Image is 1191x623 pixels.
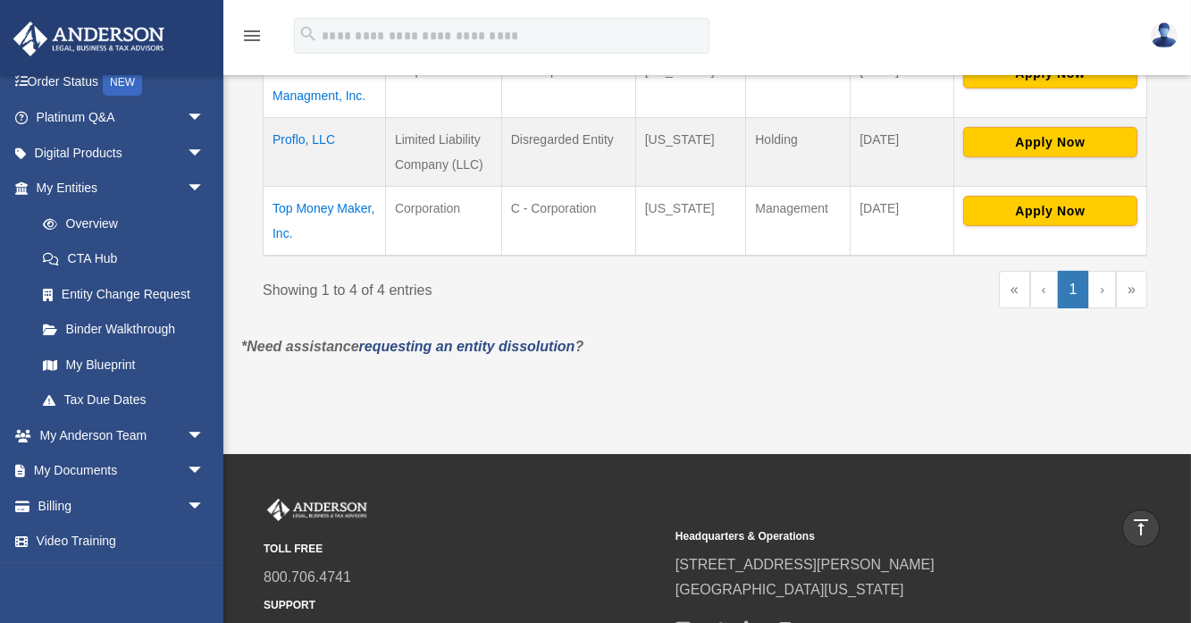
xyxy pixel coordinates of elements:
span: arrow_drop_down [187,135,222,172]
a: Last [1116,271,1147,308]
td: [US_STATE] [635,49,746,118]
img: Anderson Advisors Platinum Portal [264,499,371,522]
a: Order StatusNEW [13,63,231,100]
small: Headquarters & Operations [675,527,1075,546]
td: Management [746,187,851,257]
a: Entity Change Request [25,276,222,312]
a: CTA Hub [25,241,222,277]
a: [GEOGRAPHIC_DATA][US_STATE] [675,582,904,597]
a: [STREET_ADDRESS][PERSON_NAME] [675,557,935,572]
a: Next [1088,271,1116,308]
td: Corporation [386,49,502,118]
span: arrow_drop_down [187,453,222,490]
div: Showing 1 to 4 of 4 entries [263,271,692,303]
span: arrow_drop_down [187,100,222,137]
img: Anderson Advisors Platinum Portal [8,21,170,56]
small: SUPPORT [264,596,663,615]
td: Corporation [386,187,502,257]
td: C - Corporation [501,187,635,257]
td: Limited Liability Company (LLC) [386,118,502,187]
td: S - Corporation [501,49,635,118]
div: NEW [103,69,142,96]
td: [DATE] [851,187,954,257]
img: User Pic [1151,22,1178,48]
i: menu [241,25,263,46]
a: 800.706.4741 [264,569,351,585]
i: search [298,24,318,44]
td: [DATE] [851,49,954,118]
span: arrow_drop_down [187,488,222,525]
a: Video Training [13,524,231,560]
td: [DATE] [851,118,954,187]
span: arrow_drop_down [187,417,222,454]
a: Platinum Q&Aarrow_drop_down [13,100,231,136]
a: vertical_align_top [1122,509,1160,547]
a: Tax Due Dates [25,383,222,418]
a: My Entitiesarrow_drop_down [13,171,222,206]
td: Other [746,49,851,118]
a: Digital Productsarrow_drop_down [13,135,231,171]
i: vertical_align_top [1130,517,1152,538]
em: *Need assistance ? [241,339,583,354]
a: First [999,271,1030,308]
small: TOLL FREE [264,540,663,559]
td: [US_STATE] [635,118,746,187]
td: Proflo, LLC [264,118,386,187]
a: Previous [1030,271,1058,308]
td: Disregarded Entity [501,118,635,187]
a: 1 [1058,271,1089,308]
a: menu [241,31,263,46]
a: My Anderson Teamarrow_drop_down [13,417,231,453]
td: Top Money Maker, Inc. [264,187,386,257]
td: [US_STATE] [635,187,746,257]
span: arrow_drop_down [187,171,222,207]
a: My Blueprint [25,347,222,383]
button: Apply Now [963,196,1137,226]
a: requesting an entity dissolution [359,339,575,354]
a: Binder Walkthrough [25,312,222,348]
a: My Documentsarrow_drop_down [13,453,231,489]
td: Guard One Managment, Inc. [264,49,386,118]
a: Billingarrow_drop_down [13,488,231,524]
a: Overview [25,206,214,241]
button: Apply Now [963,127,1137,157]
td: Holding [746,118,851,187]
